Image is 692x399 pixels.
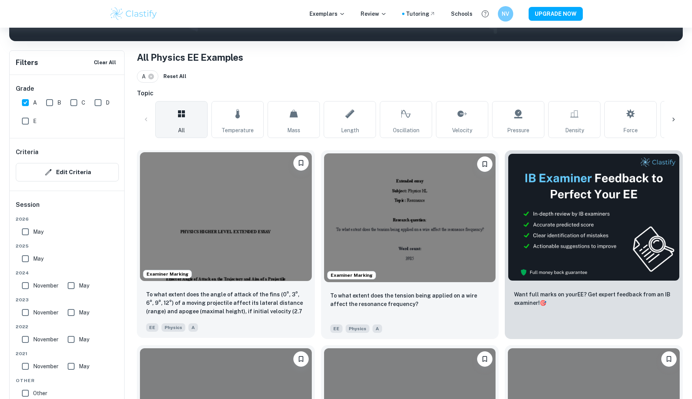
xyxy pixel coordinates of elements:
[361,10,387,18] p: Review
[82,98,85,107] span: C
[507,126,529,135] span: Pressure
[161,323,185,332] span: Physics
[16,269,119,276] span: 2024
[79,335,89,344] span: May
[137,70,158,83] div: A
[137,150,315,339] a: Examiner MarkingBookmarkTo what extent does the angle of attack of the fins (0°, 3°, 6°, 9°, 12°)...
[16,216,119,223] span: 2026
[330,291,490,308] p: To what extent does the tension being applied on a wire affect the resonance frequency?
[477,156,492,172] button: Bookmark
[16,57,38,68] h6: Filters
[16,323,119,330] span: 2022
[146,323,158,332] span: EE
[106,98,110,107] span: D
[16,377,119,384] span: Other
[33,254,43,263] span: May
[16,350,119,357] span: 2021
[33,308,58,317] span: November
[373,324,382,333] span: A
[514,290,674,307] p: Want full marks on your EE ? Get expert feedback from an IB examiner!
[33,335,58,344] span: November
[137,50,683,64] h1: All Physics EE Examples
[346,324,369,333] span: Physics
[505,150,683,339] a: ThumbnailWant full marks on yourEE? Get expert feedback from an IB examiner!
[33,228,43,236] span: May
[328,272,376,279] span: Examiner Marking
[321,150,499,339] a: Examiner MarkingBookmark To what extent does the tension being applied on a wire affect the reson...
[92,57,118,68] button: Clear All
[33,362,58,371] span: November
[477,351,492,367] button: Bookmark
[623,126,638,135] span: Force
[79,308,89,317] span: May
[33,98,37,107] span: A
[140,152,312,281] img: Physics EE example thumbnail: To what extent does the angle of attack
[293,155,309,171] button: Bookmark
[16,200,119,216] h6: Session
[393,126,419,135] span: Oscillation
[57,98,61,107] span: B
[16,296,119,303] span: 2023
[16,84,119,93] h6: Grade
[565,126,584,135] span: Density
[178,126,185,135] span: All
[221,126,254,135] span: Temperature
[79,281,89,290] span: May
[451,10,472,18] a: Schools
[661,351,677,367] button: Bookmark
[109,6,158,22] img: Clastify logo
[16,163,119,181] button: Edit Criteria
[330,324,343,333] span: EE
[142,72,149,81] span: A
[33,281,58,290] span: November
[501,10,510,18] h6: NV
[188,323,198,332] span: A
[293,351,309,367] button: Bookmark
[16,148,38,157] h6: Criteria
[309,10,345,18] p: Exemplars
[146,290,306,316] p: To what extent does the angle of attack of the fins (0°, 3°, 6°, 9°, 12°) of a moving projectile ...
[324,153,496,282] img: Physics EE example thumbnail: To what extent does the tension being a
[508,153,680,281] img: Thumbnail
[33,389,47,397] span: Other
[161,71,188,82] button: Reset All
[529,7,583,21] button: UPGRADE NOW
[452,126,472,135] span: Velocity
[287,126,300,135] span: Mass
[16,243,119,249] span: 2025
[540,300,546,306] span: 🎯
[341,126,359,135] span: Length
[79,362,89,371] span: May
[406,10,436,18] a: Tutoring
[33,117,37,125] span: E
[137,89,683,98] h6: Topic
[143,271,191,278] span: Examiner Marking
[498,6,513,22] button: NV
[479,7,492,20] button: Help and Feedback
